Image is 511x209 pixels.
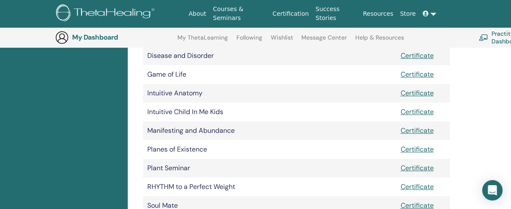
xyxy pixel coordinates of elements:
[177,34,228,48] a: My ThetaLearning
[479,34,488,41] img: chalkboard-teacher.svg
[143,140,358,159] td: Planes of Existence
[400,89,433,97] a: Certificate
[143,178,358,196] td: RHYTHM to a Perfect Weight
[210,1,269,26] a: Courses & Seminars
[55,31,69,44] img: generic-user-icon.jpg
[143,159,358,178] td: Plant Seminar
[56,4,157,23] img: logo.png
[400,51,433,60] a: Certificate
[143,84,358,103] td: Intuitive Anatomy
[400,70,433,79] a: Certificate
[397,6,419,22] a: Store
[359,6,397,22] a: Resources
[143,103,358,121] td: Intuitive Child In Me Kids
[143,121,358,140] td: Manifesting and Abundance
[301,34,347,48] a: Message Center
[400,107,433,116] a: Certificate
[400,163,433,172] a: Certificate
[236,34,262,48] a: Following
[185,6,209,22] a: About
[269,6,312,22] a: Certification
[400,145,433,154] a: Certificate
[312,1,359,26] a: Success Stories
[72,33,157,41] h3: My Dashboard
[143,65,358,84] td: Game of Life
[355,34,404,48] a: Help & Resources
[400,126,433,135] a: Certificate
[271,34,293,48] a: Wishlist
[143,46,358,65] td: Disease and Disorder
[400,182,433,191] a: Certificate
[482,180,503,200] div: Open Intercom Messenger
